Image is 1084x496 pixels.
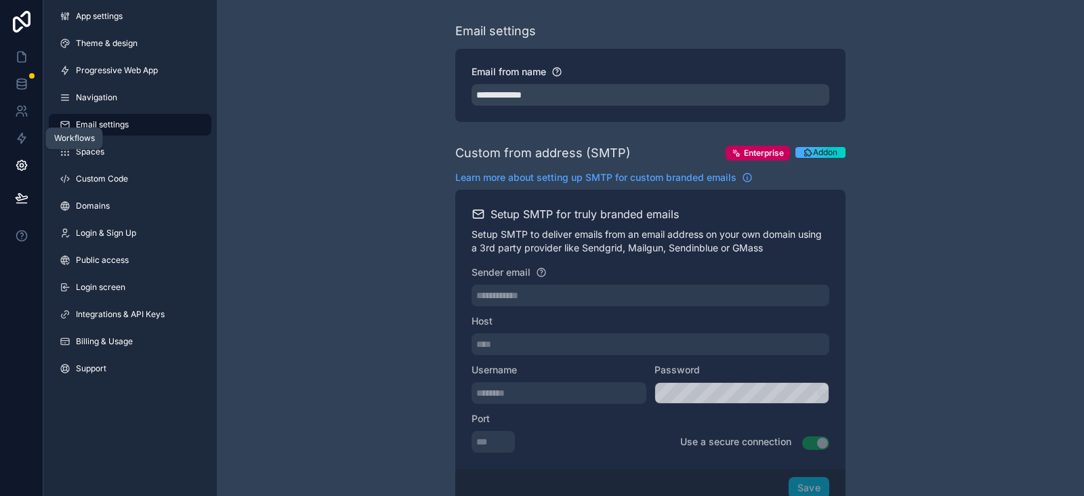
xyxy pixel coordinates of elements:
a: Learn more about setting up SMTP for custom branded emails [455,171,753,184]
span: Host [472,315,493,327]
a: Progressive Web App [49,60,211,81]
div: Custom from address (SMTP) [455,144,631,163]
a: Custom Code [49,168,211,190]
span: Login screen [76,282,125,293]
span: Addon [813,147,837,158]
span: Custom Code [76,173,128,184]
p: Setup SMTP to deliver emails from an email address on your own domain using a 3rd party provider ... [472,228,829,255]
span: Domains [76,201,110,211]
span: Learn more about setting up SMTP for custom branded emails [455,171,736,184]
span: Password [654,364,700,375]
span: Port [472,413,490,424]
span: Public access [76,255,129,266]
a: Support [49,358,211,379]
a: Login screen [49,276,211,298]
a: Billing & Usage [49,331,211,352]
span: Integrations & API Keys [76,309,165,320]
span: Navigation [76,92,117,103]
span: Sender email [472,266,530,278]
a: Navigation [49,87,211,108]
a: Theme & design [49,33,211,54]
a: Login & Sign Up [49,222,211,244]
span: Support [76,363,106,374]
div: Workflows [54,133,95,144]
div: Email settings [455,22,536,41]
span: Billing & Usage [76,336,133,347]
a: Spaces [49,141,211,163]
span: Username [472,364,517,375]
a: Addon [795,145,846,161]
span: Login & Sign Up [76,228,136,239]
span: Progressive Web App [76,65,158,76]
span: Spaces [76,146,104,157]
span: Email settings [76,119,129,130]
h2: Setup SMTP for truly branded emails [491,206,679,222]
a: Public access [49,249,211,271]
a: App settings [49,5,211,27]
span: Email from name [472,66,546,77]
span: Use a secure connection [680,436,791,447]
span: Theme & design [76,38,138,49]
a: Domains [49,195,211,217]
a: Email settings [49,114,211,136]
span: App settings [76,11,123,22]
a: Integrations & API Keys [49,304,211,325]
span: Enterprise [744,148,784,159]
